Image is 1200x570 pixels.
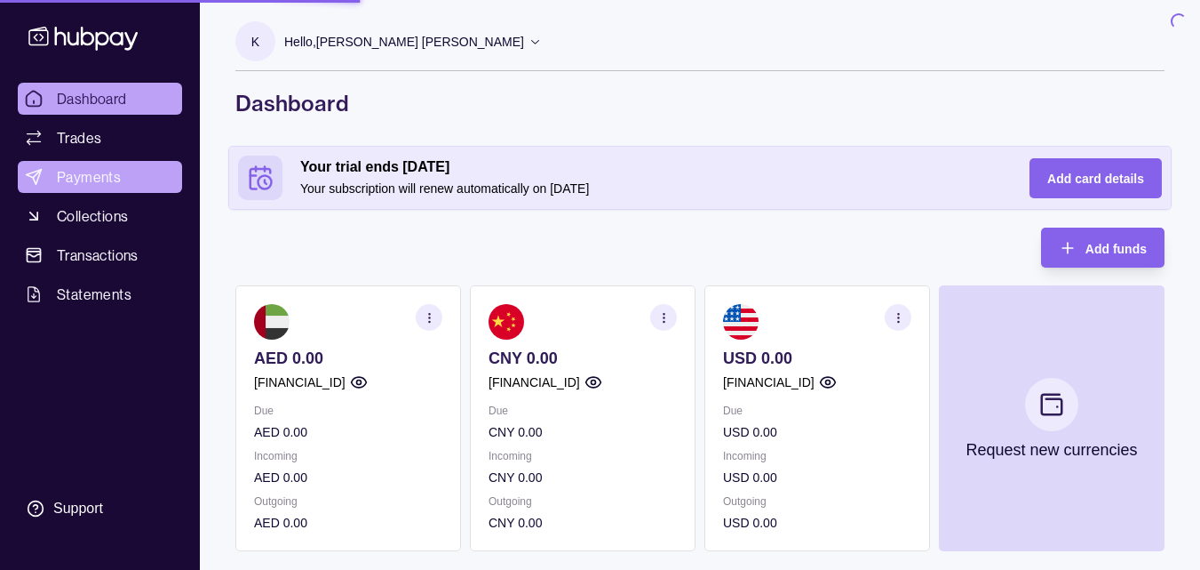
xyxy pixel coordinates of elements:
p: [FINANCIAL_ID] [254,373,346,392]
p: Incoming [489,446,677,466]
a: Collections [18,200,182,232]
button: Add card details [1029,158,1162,198]
p: USD 0.00 [723,349,911,368]
h2: Your trial ends [DATE] [300,157,994,177]
span: Trades [57,127,101,149]
p: USD 0.00 [723,513,911,533]
p: Due [723,401,911,421]
a: Dashboard [18,83,182,115]
span: Payments [57,166,121,188]
p: AED 0.00 [254,468,442,487]
p: AED 0.00 [254,513,442,533]
button: Add funds [1041,228,1164,268]
a: Statements [18,278,182,310]
a: Transactions [18,239,182,271]
p: [FINANCIAL_ID] [489,373,580,392]
p: k [251,32,259,52]
span: Collections [57,205,128,227]
p: AED 0.00 [254,422,442,442]
p: CNY 0.00 [489,422,677,442]
p: AED 0.00 [254,349,442,368]
p: Due [489,401,677,421]
p: Incoming [723,446,911,466]
a: Payments [18,161,182,193]
p: Outgoing [723,492,911,511]
a: Trades [18,122,182,154]
img: us [723,304,759,340]
p: Outgoing [254,492,442,511]
button: Request new currencies [939,285,1164,551]
p: CNY 0.00 [489,513,677,533]
p: Request new currencies [966,440,1137,460]
p: Your subscription will renew automatically on [DATE] [300,179,994,198]
p: CNY 0.00 [489,468,677,487]
span: Transactions [57,245,139,266]
p: [FINANCIAL_ID] [723,373,815,392]
img: cn [489,304,524,340]
span: Add card details [1047,172,1144,186]
span: Statements [57,284,131,305]
span: Add funds [1085,242,1147,256]
p: USD 0.00 [723,468,911,487]
p: USD 0.00 [723,422,911,442]
p: CNY 0.00 [489,349,677,368]
a: Support [18,490,182,527]
span: Dashboard [57,88,127,109]
p: Due [254,401,442,421]
div: Support [53,499,103,518]
h1: Dashboard [235,89,1164,117]
p: Outgoing [489,492,677,511]
p: Hello, [PERSON_NAME] [PERSON_NAME] [284,32,524,52]
img: ae [254,304,290,340]
p: Incoming [254,446,442,466]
